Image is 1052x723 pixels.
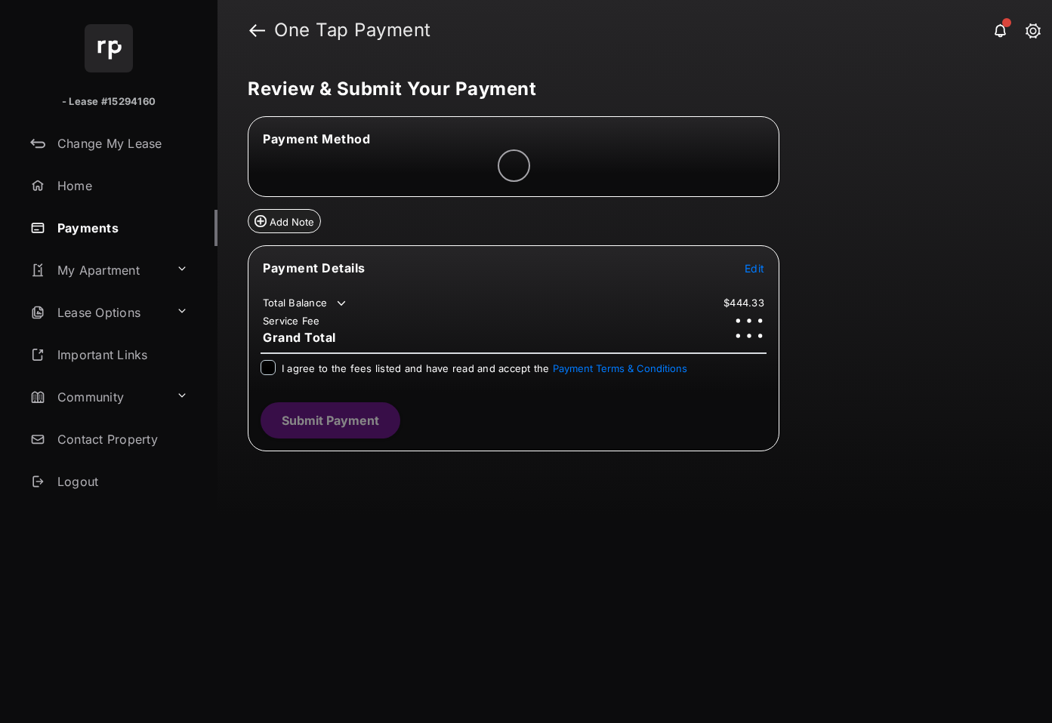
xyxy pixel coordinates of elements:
[274,21,431,39] strong: One Tap Payment
[263,330,336,345] span: Grand Total
[723,296,765,309] td: $444.33
[24,379,170,415] a: Community
[24,125,217,162] a: Change My Lease
[85,24,133,72] img: svg+xml;base64,PHN2ZyB4bWxucz0iaHR0cDovL3d3dy53My5vcmcvMjAwMC9zdmciIHdpZHRoPSI2NCIgaGVpZ2h0PSI2NC...
[282,362,687,374] span: I agree to the fees listed and have read and accept the
[263,131,370,146] span: Payment Method
[24,337,194,373] a: Important Links
[248,209,321,233] button: Add Note
[24,210,217,246] a: Payments
[553,362,687,374] button: I agree to the fees listed and have read and accept the
[261,402,400,438] button: Submit Payment
[263,260,366,275] span: Payment Details
[248,80,1010,98] h5: Review & Submit Your Payment
[24,168,217,204] a: Home
[24,294,170,331] a: Lease Options
[262,314,321,328] td: Service Fee
[745,262,764,275] span: Edit
[745,260,764,275] button: Edit
[262,296,349,311] td: Total Balance
[24,421,217,457] a: Contact Property
[24,252,170,288] a: My Apartment
[24,463,217,500] a: Logout
[62,94,156,109] p: - Lease #15294160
